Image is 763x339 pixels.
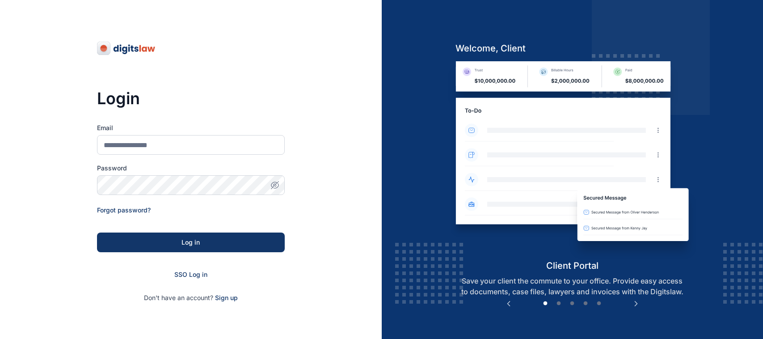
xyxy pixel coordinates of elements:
[554,299,563,308] button: 2
[215,294,238,301] a: Sign up
[581,299,590,308] button: 4
[215,293,238,302] span: Sign up
[97,89,285,107] h3: Login
[174,271,207,278] a: SSO Log in
[97,233,285,252] button: Log in
[448,275,696,297] p: Save your client the commute to your office. Provide easy access to documents, case files, lawyer...
[448,259,696,272] h5: client portal
[541,299,550,308] button: 1
[448,61,696,259] img: client-portal
[97,123,285,132] label: Email
[632,299,641,308] button: Next
[97,41,156,55] img: digitslaw-logo
[97,164,285,173] label: Password
[97,206,151,214] a: Forgot password?
[594,299,603,308] button: 5
[111,238,270,247] div: Log in
[568,299,577,308] button: 3
[504,299,513,308] button: Previous
[448,42,696,55] h5: welcome, client
[97,293,285,302] p: Don't have an account?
